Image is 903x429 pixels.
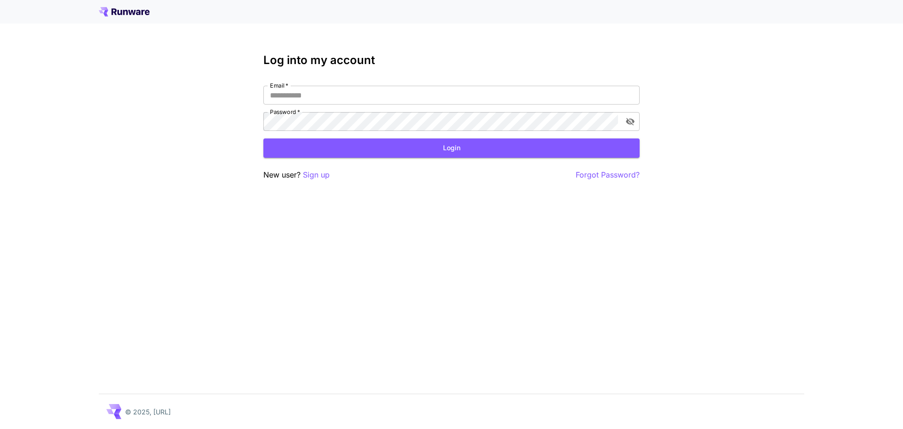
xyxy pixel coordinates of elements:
[263,169,330,181] p: New user?
[270,108,300,116] label: Password
[125,407,171,417] p: © 2025, [URL]
[303,169,330,181] button: Sign up
[576,169,640,181] button: Forgot Password?
[270,81,288,89] label: Email
[622,113,639,130] button: toggle password visibility
[263,54,640,67] h3: Log into my account
[263,138,640,158] button: Login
